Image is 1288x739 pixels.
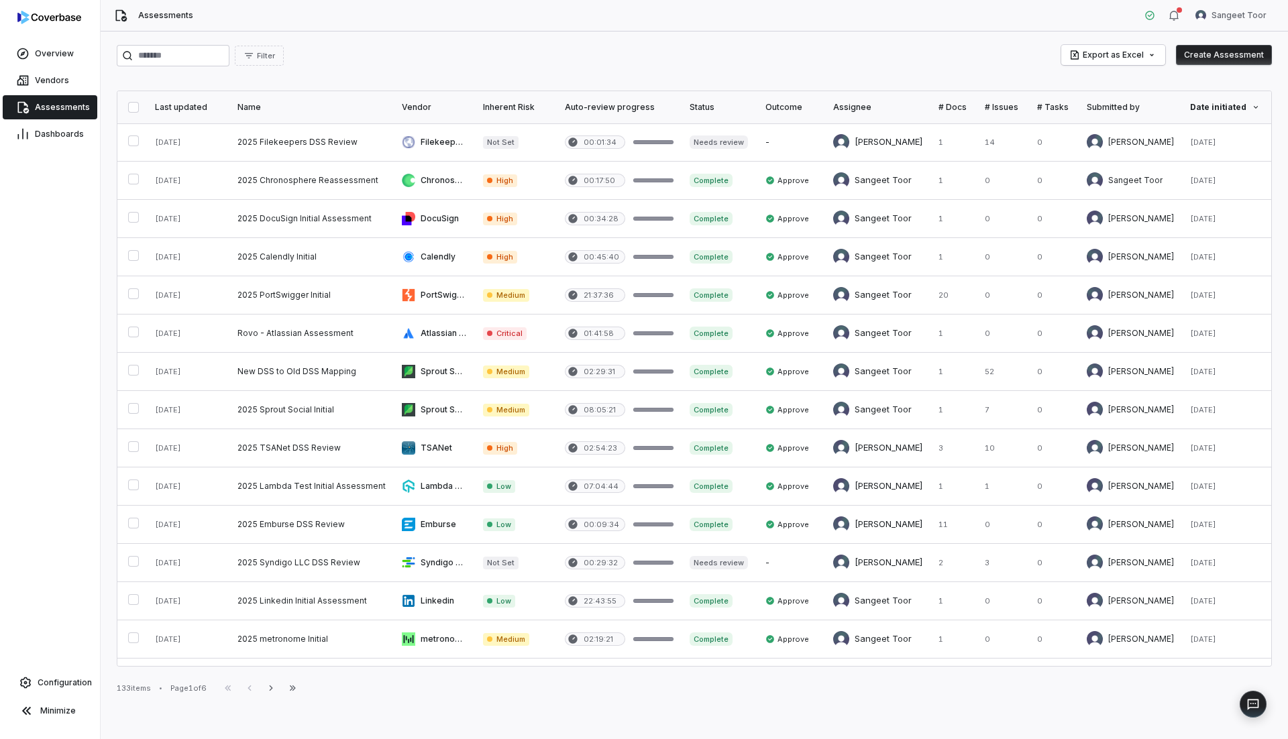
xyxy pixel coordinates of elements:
a: Configuration [5,671,95,695]
img: Sangeet Toor avatar [833,363,849,380]
img: Rachelle Guli avatar [1087,134,1103,150]
img: Sangeet Toor avatar [833,249,849,265]
img: Garima Dhaundiyal avatar [1087,402,1103,418]
img: Rachelle Guli avatar [833,440,849,456]
img: Rachelle Guli avatar [833,555,849,571]
img: Rachelle Guli avatar [833,134,849,150]
div: Date initiated [1190,102,1260,113]
span: Configuration [38,677,92,688]
span: Sangeet Toor [1212,10,1267,21]
img: Sangeet Toor avatar [833,287,849,303]
a: Dashboards [3,122,97,146]
div: Submitted by [1087,102,1174,113]
div: Vendor [402,102,466,113]
img: Garima Dhaundiyal avatar [1087,593,1103,609]
div: Last updated [155,102,221,113]
a: Assessments [3,95,97,119]
img: Rachelle Guli avatar [833,516,849,532]
div: # Docs [938,102,969,113]
img: Garima Dhaundiyal avatar [1087,478,1103,494]
img: Sangeet Toor avatar [833,593,849,609]
button: Sangeet Toor avatarSangeet Toor [1187,5,1275,25]
div: Status [690,102,749,113]
div: Page 1 of 6 [170,683,207,693]
span: Dashboards [35,129,84,139]
a: Overview [3,42,97,66]
td: - [757,123,825,162]
span: Overview [35,48,74,59]
div: # Tasks [1037,102,1071,113]
div: • [159,683,162,693]
div: Outcome [765,102,817,113]
div: Auto-review progress [565,102,674,113]
img: Sangeet Toor avatar [1087,172,1103,188]
img: Sangeet Toor avatar [833,631,849,647]
img: Garima Dhaundiyal avatar [1087,211,1103,227]
td: - [757,544,825,582]
div: 133 items [117,683,151,693]
img: Prateek Paliwal avatar [1087,363,1103,380]
div: Assignee [833,102,922,113]
img: Sangeet Toor avatar [833,172,849,188]
span: Minimize [40,705,76,716]
div: # Issues [985,102,1020,113]
img: Prateek Paliwal avatar [1087,287,1103,303]
img: Prateek Paliwal avatar [1087,325,1103,341]
img: Rachelle Guli avatar [1087,440,1103,456]
img: Garima Dhaundiyal avatar [1087,631,1103,647]
img: Coverbase logo [17,11,81,24]
img: Sangeet Toor avatar [833,325,849,341]
span: Assessments [138,10,193,21]
span: Vendors [35,75,69,86]
img: Sangeet Toor avatar [833,402,849,418]
a: Vendors [3,68,97,93]
img: Prateek Paliwal avatar [1087,249,1103,265]
span: Filter [257,51,275,61]
button: Export as Excel [1061,45,1165,65]
div: Name [237,102,386,113]
span: Assessments [35,102,90,113]
div: Inherent Risk [483,102,549,113]
img: Rachelle Guli avatar [1087,555,1103,571]
img: Sangeet Toor avatar [833,211,849,227]
img: Rachelle Guli avatar [1087,516,1103,532]
img: Sangeet Toor avatar [1195,10,1206,21]
button: Create Assessment [1176,45,1272,65]
button: Filter [235,46,284,66]
button: Minimize [5,697,95,724]
img: Garima Dhaundiyal avatar [833,478,849,494]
